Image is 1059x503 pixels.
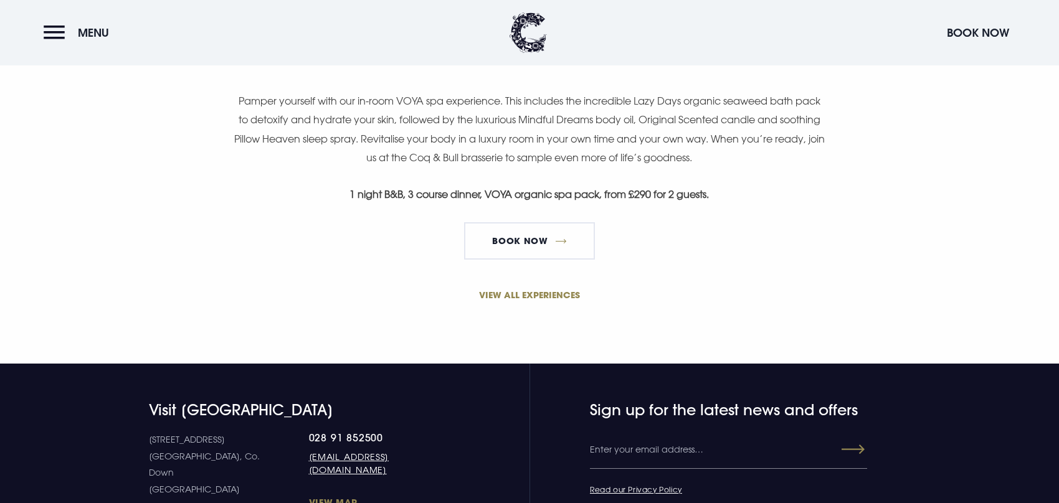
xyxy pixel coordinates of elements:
p: Pamper yourself with our in-room VOYA spa experience. This includes the incredible Lazy Days orga... [233,92,826,167]
h4: Visit [GEOGRAPHIC_DATA] [149,401,449,419]
a: Book Now [464,222,595,260]
a: Read our Privacy Policy [590,484,682,494]
h4: Sign up for the latest news and offers [590,401,817,419]
strong: 1 night B&B, 3 course dinner, VOYA organic spa pack, from £290 for 2 guests. [349,188,709,200]
a: 028 91 852500 [309,431,449,444]
a: [EMAIL_ADDRESS][DOMAIN_NAME] [309,450,449,476]
button: Submit [820,438,865,461]
span: Menu [78,26,109,40]
button: Book Now [941,19,1015,46]
input: Enter your email address… [590,431,867,469]
img: Clandeboye Lodge [510,12,547,53]
button: Menu [44,19,115,46]
a: VIEW ALL EXPERIENCES [233,288,826,301]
